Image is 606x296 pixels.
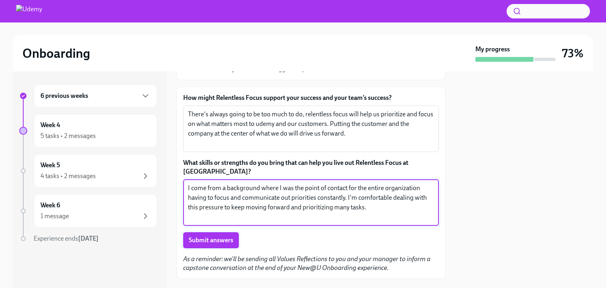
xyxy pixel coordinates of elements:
[183,232,239,248] button: Submit answers
[188,109,434,148] textarea: There's always going to be too much to do, relentless focus will help us prioritize and focus on ...
[475,45,510,54] strong: My progress
[19,194,157,228] a: Week 61 message
[183,158,439,176] label: What skills or strengths do you bring that can help you live out Relentless Focus at [GEOGRAPHIC_...
[34,84,157,107] div: 6 previous weeks
[562,46,584,61] h3: 73%
[188,183,434,222] textarea: I come from a background where I was the point of contact for the entire organization having to f...
[183,93,439,102] label: How might Relentless Focus support your success and your team’s success?
[189,236,233,244] span: Submit answers
[40,201,60,210] h6: Week 6
[40,132,96,140] div: 5 tasks • 2 messages
[40,121,60,130] h6: Week 4
[40,161,60,170] h6: Week 5
[19,114,157,148] a: Week 45 tasks • 2 messages
[34,235,99,242] span: Experience ends
[19,154,157,188] a: Week 54 tasks • 2 messages
[16,5,42,18] img: Udemy
[22,45,90,61] h2: Onboarding
[40,212,69,221] div: 1 message
[40,172,96,180] div: 4 tasks • 2 messages
[40,91,88,100] h6: 6 previous weeks
[78,235,99,242] strong: [DATE]
[183,255,430,272] em: As a reminder: we'll be sending all Values Reflections to you and your manager to inform a capsto...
